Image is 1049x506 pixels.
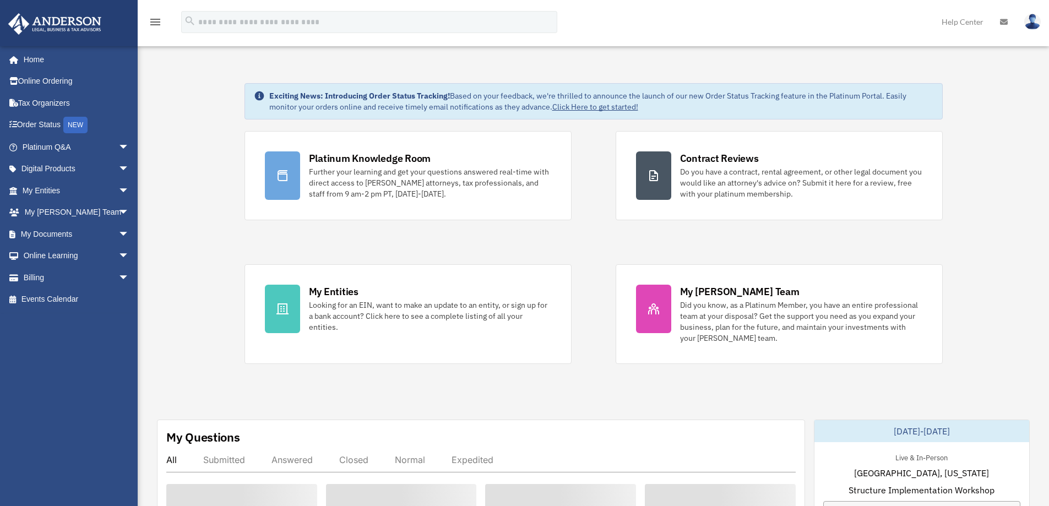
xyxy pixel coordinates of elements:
i: menu [149,15,162,29]
img: Anderson Advisors Platinum Portal [5,13,105,35]
span: arrow_drop_down [118,223,140,246]
div: Normal [395,454,425,465]
div: Looking for an EIN, want to make an update to an entity, or sign up for a bank account? Click her... [309,300,551,333]
a: Events Calendar [8,289,146,311]
div: Did you know, as a Platinum Member, you have an entire professional team at your disposal? Get th... [680,300,922,344]
div: Expedited [452,454,493,465]
a: menu [149,19,162,29]
a: Digital Productsarrow_drop_down [8,158,146,180]
span: arrow_drop_down [118,179,140,202]
a: Home [8,48,140,70]
a: Online Learningarrow_drop_down [8,245,146,267]
div: Submitted [203,454,245,465]
div: [DATE]-[DATE] [814,420,1029,442]
span: arrow_drop_down [118,136,140,159]
a: Platinum Knowledge Room Further your learning and get your questions answered real-time with dire... [244,131,572,220]
span: [GEOGRAPHIC_DATA], [US_STATE] [854,466,989,480]
a: My Entities Looking for an EIN, want to make an update to an entity, or sign up for a bank accoun... [244,264,572,364]
div: Further your learning and get your questions answered real-time with direct access to [PERSON_NAM... [309,166,551,199]
span: arrow_drop_down [118,245,140,268]
div: My [PERSON_NAME] Team [680,285,800,298]
div: Do you have a contract, rental agreement, or other legal document you would like an attorney's ad... [680,166,922,199]
div: Live & In-Person [887,451,956,463]
span: Structure Implementation Workshop [849,483,994,497]
div: Contract Reviews [680,151,759,165]
div: My Entities [309,285,358,298]
a: My Documentsarrow_drop_down [8,223,146,245]
img: User Pic [1024,14,1041,30]
a: Online Ordering [8,70,146,93]
i: search [184,15,196,27]
div: NEW [63,117,88,133]
span: arrow_drop_down [118,266,140,289]
span: arrow_drop_down [118,202,140,224]
a: Tax Organizers [8,92,146,114]
div: Based on your feedback, we're thrilled to announce the launch of our new Order Status Tracking fe... [269,90,933,112]
a: Contract Reviews Do you have a contract, rental agreement, or other legal document you would like... [616,131,943,220]
span: arrow_drop_down [118,158,140,181]
a: My [PERSON_NAME] Team Did you know, as a Platinum Member, you have an entire professional team at... [616,264,943,364]
div: Closed [339,454,368,465]
a: My Entitiesarrow_drop_down [8,179,146,202]
a: Order StatusNEW [8,114,146,137]
a: Platinum Q&Aarrow_drop_down [8,136,146,158]
div: Answered [271,454,313,465]
a: Click Here to get started! [552,102,638,112]
div: Platinum Knowledge Room [309,151,431,165]
strong: Exciting News: Introducing Order Status Tracking! [269,91,450,101]
div: My Questions [166,429,240,445]
a: My [PERSON_NAME] Teamarrow_drop_down [8,202,146,224]
a: Billingarrow_drop_down [8,266,146,289]
div: All [166,454,177,465]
